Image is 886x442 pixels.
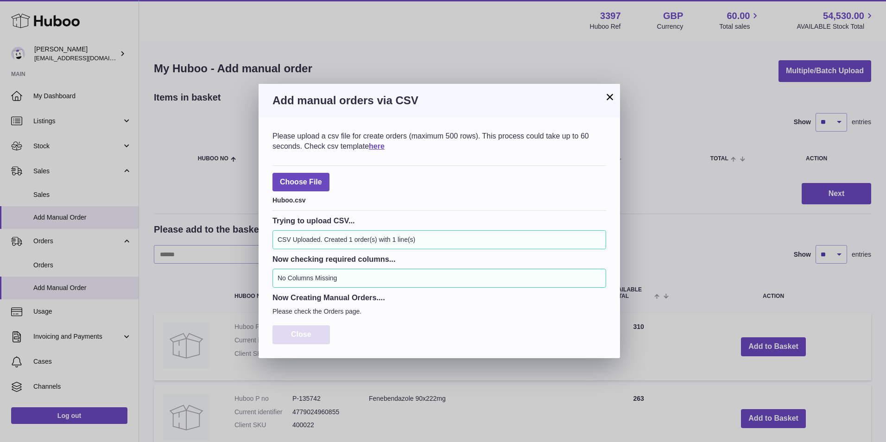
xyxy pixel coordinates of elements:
p: Please check the Orders page. [272,307,606,316]
h3: Add manual orders via CSV [272,93,606,108]
button: × [604,91,615,102]
span: Choose File [272,173,329,192]
div: CSV Uploaded. Created 1 order(s) with 1 line(s) [272,230,606,249]
div: Please upload a csv file for create orders (maximum 500 rows). This process could take up to 60 s... [272,131,606,151]
div: Huboo.csv [272,194,606,205]
a: here [369,142,385,150]
h3: Now checking required columns... [272,254,606,264]
h3: Now Creating Manual Orders.... [272,292,606,303]
span: Close [291,330,311,338]
button: Close [272,325,330,344]
h3: Trying to upload CSV... [272,215,606,226]
div: No Columns Missing [272,269,606,288]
